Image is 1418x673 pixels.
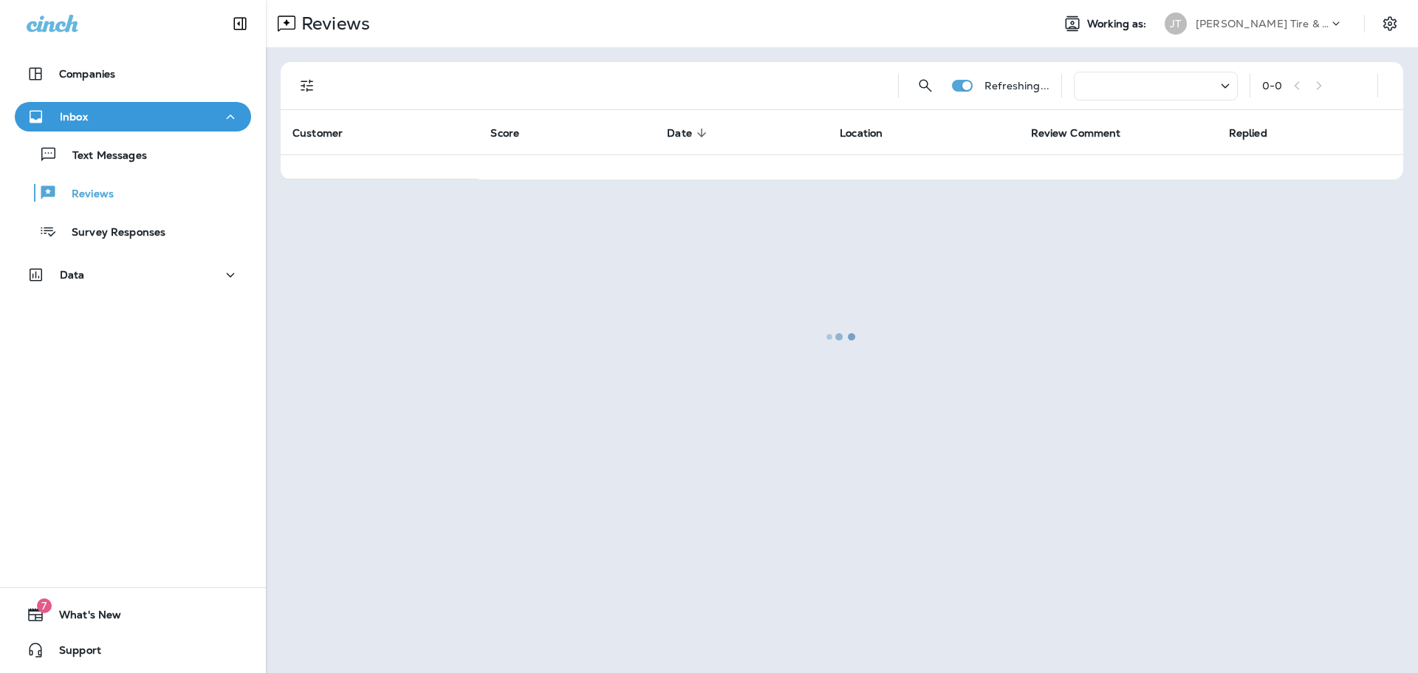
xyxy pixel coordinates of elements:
[57,226,165,240] p: Survey Responses
[15,635,251,665] button: Support
[15,260,251,290] button: Data
[15,177,251,208] button: Reviews
[15,216,251,247] button: Survey Responses
[60,269,85,281] p: Data
[15,59,251,89] button: Companies
[58,149,147,163] p: Text Messages
[57,188,114,202] p: Reviews
[219,9,261,38] button: Collapse Sidebar
[15,139,251,170] button: Text Messages
[37,598,52,613] span: 7
[15,600,251,629] button: 7What's New
[44,644,101,662] span: Support
[15,102,251,131] button: Inbox
[44,609,121,626] span: What's New
[60,111,88,123] p: Inbox
[59,68,115,80] p: Companies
